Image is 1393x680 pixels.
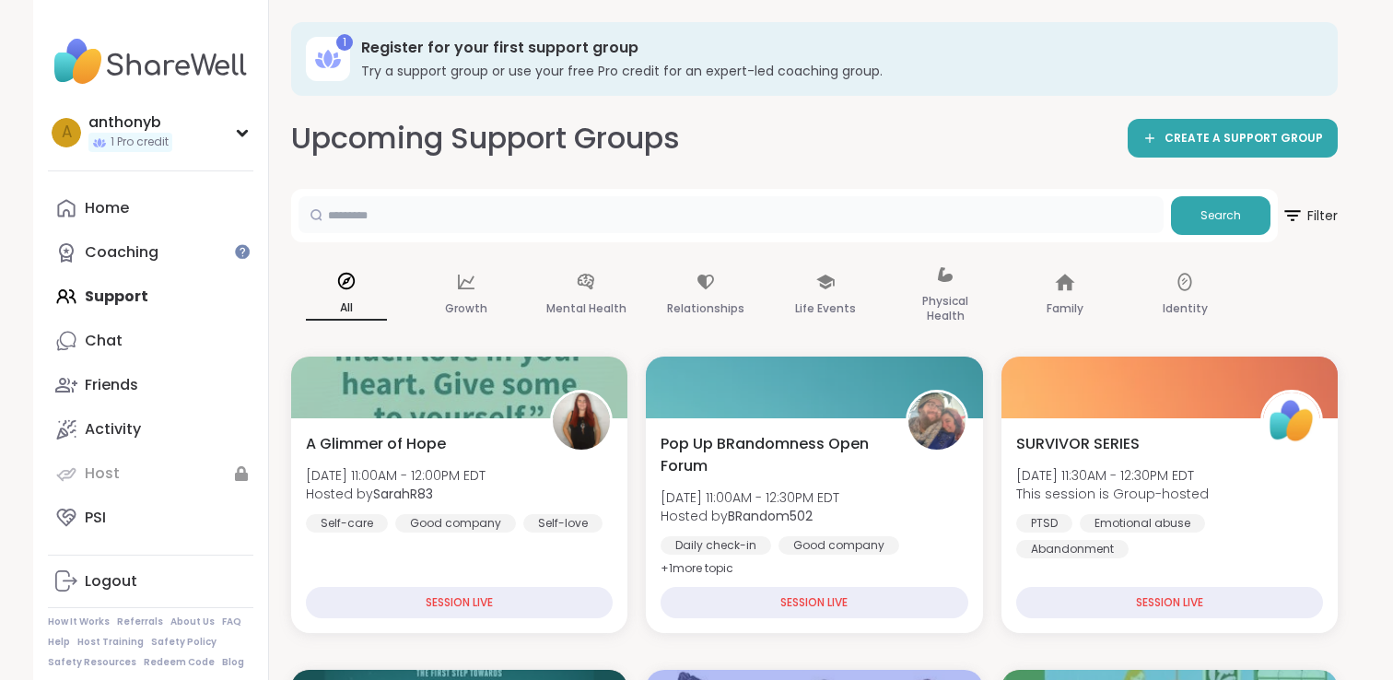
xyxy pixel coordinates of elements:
[48,496,253,540] a: PSI
[1282,193,1338,238] span: Filter
[48,636,70,649] a: Help
[170,616,215,628] a: About Us
[117,616,163,628] a: Referrals
[661,536,771,555] div: Daily check-in
[85,571,137,592] div: Logout
[222,656,244,669] a: Blog
[1163,298,1208,320] p: Identity
[85,375,138,395] div: Friends
[85,331,123,351] div: Chat
[85,419,141,440] div: Activity
[361,38,1312,58] h3: Register for your first support group
[661,507,839,525] span: Hosted by
[48,363,253,407] a: Friends
[85,198,129,218] div: Home
[778,536,899,555] div: Good company
[1016,514,1072,533] div: PTSD
[1016,485,1209,503] span: This session is Group-hosted
[48,559,253,604] a: Logout
[1128,119,1338,158] a: CREATE A SUPPORT GROUP
[48,186,253,230] a: Home
[77,636,144,649] a: Host Training
[373,485,433,503] b: SarahR83
[445,298,487,320] p: Growth
[1016,466,1209,485] span: [DATE] 11:30AM - 12:30PM EDT
[728,507,813,525] b: BRandom502
[306,433,446,455] span: A Glimmer of Hope
[151,636,217,649] a: Safety Policy
[1047,298,1083,320] p: Family
[48,319,253,363] a: Chat
[144,656,215,669] a: Redeem Code
[48,407,253,451] a: Activity
[48,451,253,496] a: Host
[546,298,626,320] p: Mental Health
[523,514,603,533] div: Self-love
[85,463,120,484] div: Host
[291,118,680,159] h2: Upcoming Support Groups
[222,616,241,628] a: FAQ
[905,290,986,327] p: Physical Health
[48,616,110,628] a: How It Works
[553,393,610,450] img: SarahR83
[48,656,136,669] a: Safety Resources
[306,466,486,485] span: [DATE] 11:00AM - 12:00PM EDT
[667,298,744,320] p: Relationships
[1165,131,1323,147] span: CREATE A SUPPORT GROUP
[1016,540,1129,558] div: Abandonment
[306,485,486,503] span: Hosted by
[48,29,253,94] img: ShareWell Nav Logo
[1171,196,1270,235] button: Search
[908,393,966,450] img: BRandom502
[306,514,388,533] div: Self-care
[85,242,158,263] div: Coaching
[306,297,387,321] p: All
[85,508,106,528] div: PSI
[661,433,884,477] span: Pop Up BRandomness Open Forum
[88,112,172,133] div: anthonyb
[336,34,353,51] div: 1
[1080,514,1205,533] div: Emotional abuse
[62,121,72,145] span: a
[1016,587,1323,618] div: SESSION LIVE
[48,230,253,275] a: Coaching
[235,244,250,259] iframe: Spotlight
[1282,189,1338,242] button: Filter
[306,587,613,618] div: SESSION LIVE
[395,514,516,533] div: Good company
[1016,433,1140,455] span: SURVIVOR SERIES
[111,135,169,150] span: 1 Pro credit
[1200,207,1241,224] span: Search
[661,587,967,618] div: SESSION LIVE
[361,62,1312,80] h3: Try a support group or use your free Pro credit for an expert-led coaching group.
[1263,393,1320,450] img: ShareWell
[661,488,839,507] span: [DATE] 11:00AM - 12:30PM EDT
[795,298,856,320] p: Life Events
